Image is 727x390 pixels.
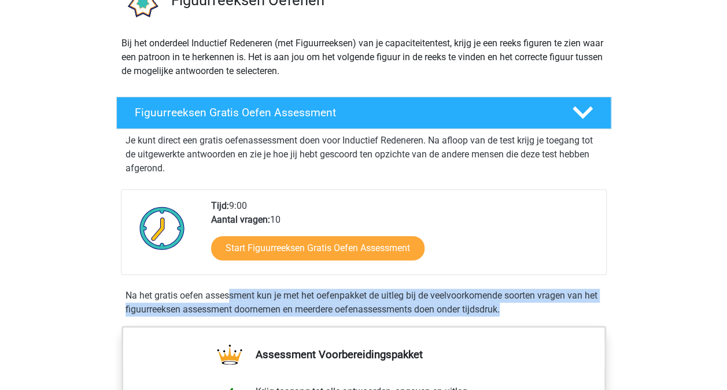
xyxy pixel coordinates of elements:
div: Na het gratis oefen assessment kun je met het oefenpakket de uitleg bij de veelvoorkomende soorte... [121,289,607,317]
a: Figuurreeksen Gratis Oefen Assessment [112,97,616,129]
b: Tijd: [211,200,229,211]
h4: Figuurreeksen Gratis Oefen Assessment [135,106,553,119]
div: 9:00 10 [202,199,606,274]
img: Klok [133,199,191,257]
a: Start Figuurreeksen Gratis Oefen Assessment [211,236,425,260]
p: Je kunt direct een gratis oefenassessment doen voor Inductief Redeneren. Na afloop van de test kr... [126,134,602,175]
p: Bij het onderdeel Inductief Redeneren (met Figuurreeksen) van je capaciteitentest, krijg je een r... [121,36,606,78]
b: Aantal vragen: [211,214,270,225]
